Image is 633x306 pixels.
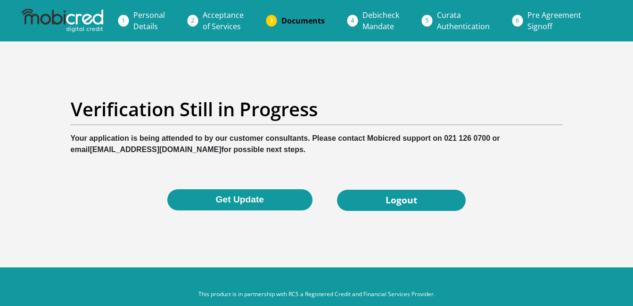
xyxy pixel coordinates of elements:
span: Documents [281,16,325,26]
a: Pre AgreementSignoff [520,6,589,36]
span: Personal Details [133,10,165,32]
a: DebicheckMandate [355,6,407,36]
a: Logout [337,190,466,211]
button: Get Update [167,189,312,210]
span: Debicheck Mandate [362,10,399,32]
a: Documents [274,11,332,30]
span: Acceptance of Services [203,10,244,32]
b: Your application is being attended to by our customer consultants. Please contact Mobicred suppor... [71,134,500,153]
a: Acceptanceof Services [195,6,251,36]
h2: Verification Still in Progress [71,98,563,121]
a: CurataAuthentication [429,6,497,36]
img: mobicred logo [22,9,103,32]
span: Curata Authentication [437,10,490,32]
span: Pre Agreement Signoff [527,10,581,32]
p: This product is in partnership with RCS a Registered Credit and Financial Services Provider. [55,290,578,298]
a: PersonalDetails [126,6,173,36]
